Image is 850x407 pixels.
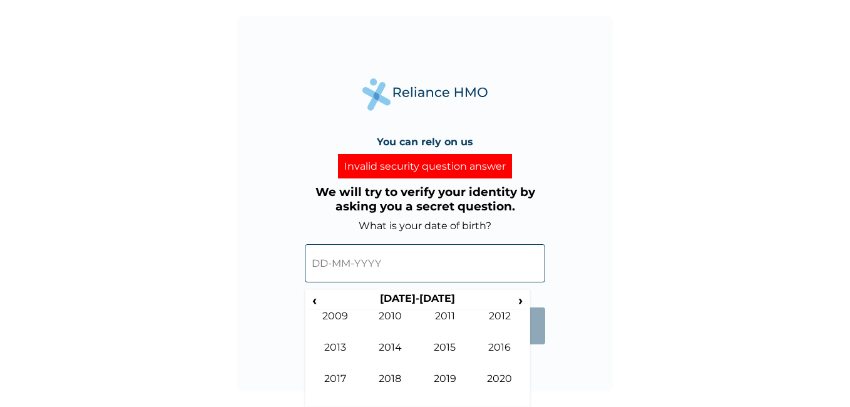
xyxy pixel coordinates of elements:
label: What is your date of birth? [359,220,491,232]
th: [DATE]-[DATE] [321,292,513,310]
td: 2013 [308,341,363,373]
h3: We will try to verify your identity by asking you a secret question. [305,185,545,214]
td: 2014 [363,341,418,373]
td: 2016 [473,341,528,373]
td: 2019 [417,373,473,404]
img: Reliance Health's Logo [362,78,488,110]
td: 2020 [473,373,528,404]
td: 2011 [417,310,473,341]
td: 2015 [417,341,473,373]
td: 2018 [363,373,418,404]
input: DD-MM-YYYY [305,244,545,282]
td: 2012 [473,310,528,341]
span: ‹ [308,292,321,308]
td: 2009 [308,310,363,341]
div: Invalid security question answer [338,154,512,178]
h4: You can rely on us [377,136,473,148]
span: › [514,292,528,308]
td: 2010 [363,310,418,341]
td: 2017 [308,373,363,404]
